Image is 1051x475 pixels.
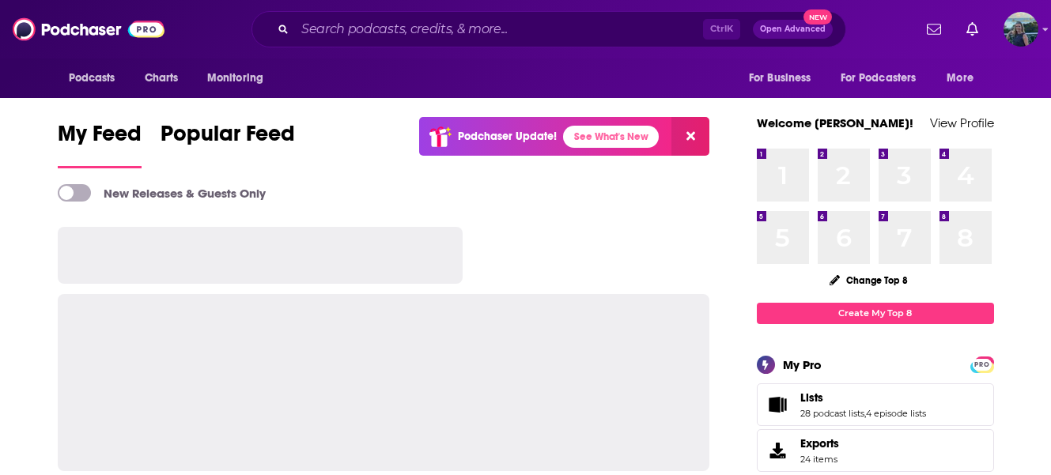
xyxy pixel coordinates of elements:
[947,67,973,89] span: More
[803,9,832,25] span: New
[1004,12,1038,47] button: Show profile menu
[58,120,142,168] a: My Feed
[161,120,295,156] span: Popular Feed
[800,390,823,405] span: Lists
[145,67,179,89] span: Charts
[841,67,917,89] span: For Podcasters
[762,439,794,462] span: Exports
[936,63,993,93] button: open menu
[58,184,266,202] a: New Releases & Guests Only
[783,357,822,372] div: My Pro
[738,63,831,93] button: open menu
[134,63,188,93] a: Charts
[703,19,740,40] span: Ctrl K
[800,436,839,450] span: Exports
[753,20,833,39] button: Open AdvancedNew
[762,394,794,416] a: Lists
[760,25,826,33] span: Open Advanced
[58,63,136,93] button: open menu
[295,17,703,42] input: Search podcasts, credits, & more...
[866,408,926,419] a: 4 episode lists
[830,63,939,93] button: open menu
[757,115,913,130] a: Welcome [PERSON_NAME]!
[864,408,866,419] span: ,
[800,408,864,419] a: 28 podcast lists
[757,429,994,472] a: Exports
[930,115,994,130] a: View Profile
[458,130,557,143] p: Podchaser Update!
[973,359,992,371] span: PRO
[1004,12,1038,47] span: Logged in as kelli0108
[973,358,992,370] a: PRO
[749,67,811,89] span: For Business
[207,67,263,89] span: Monitoring
[757,303,994,324] a: Create My Top 8
[563,126,659,148] a: See What's New
[921,16,947,43] a: Show notifications dropdown
[58,120,142,156] span: My Feed
[251,11,846,47] div: Search podcasts, credits, & more...
[13,14,164,44] img: Podchaser - Follow, Share and Rate Podcasts
[800,390,926,405] a: Lists
[800,454,839,465] span: 24 items
[1004,12,1038,47] img: User Profile
[69,67,115,89] span: Podcasts
[196,63,284,93] button: open menu
[161,120,295,168] a: Popular Feed
[960,16,985,43] a: Show notifications dropdown
[820,270,918,290] button: Change Top 8
[757,383,994,426] span: Lists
